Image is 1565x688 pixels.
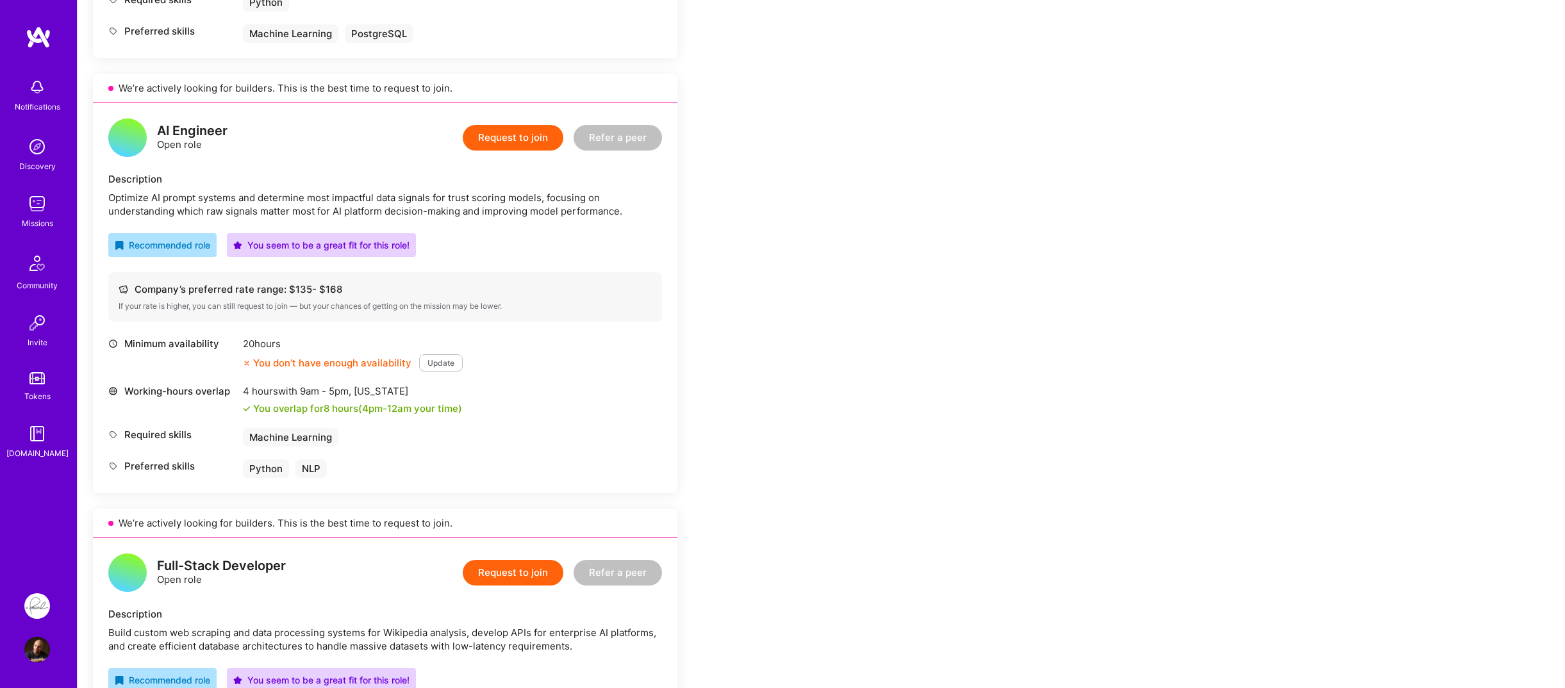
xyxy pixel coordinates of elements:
[108,626,662,653] div: Build custom web scraping and data processing systems for Wikipedia analysis, develop APIs for en...
[28,336,47,349] div: Invite
[345,24,413,43] div: PostgreSQL
[233,676,242,685] i: icon PurpleStar
[243,359,251,367] i: icon CloseOrange
[24,421,50,446] img: guide book
[157,559,286,586] div: Open role
[119,283,652,296] div: Company’s preferred rate range: $ 135 - $ 168
[21,593,53,619] a: Pearl: ML Engineering Team
[17,279,58,292] div: Community
[243,459,289,478] div: Python
[24,593,50,619] img: Pearl: ML Engineering Team
[6,446,69,460] div: [DOMAIN_NAME]
[93,509,677,538] div: We’re actively looking for builders. This is the best time to request to join.
[463,560,563,586] button: Request to join
[22,248,53,279] img: Community
[243,405,251,413] i: icon Check
[24,134,50,160] img: discovery
[243,428,338,446] div: Machine Learning
[21,637,53,662] a: User Avatar
[108,459,236,473] div: Preferred skills
[295,459,327,478] div: NLP
[243,356,411,370] div: You don’t have enough availability
[19,160,56,173] div: Discovery
[119,284,128,294] i: icon Cash
[463,125,563,151] button: Request to join
[115,676,124,685] i: icon RecommendedBadge
[253,402,462,415] div: You overlap for 8 hours ( your time)
[157,559,286,573] div: Full-Stack Developer
[243,24,338,43] div: Machine Learning
[108,26,118,36] i: icon Tag
[108,428,236,441] div: Required skills
[574,560,662,586] button: Refer a peer
[108,24,236,38] div: Preferred skills
[93,74,677,103] div: We’re actively looking for builders. This is the best time to request to join.
[233,673,410,687] div: You seem to be a great fit for this role!
[108,384,236,398] div: Working-hours overlap
[15,100,60,113] div: Notifications
[24,74,50,100] img: bell
[24,637,50,662] img: User Avatar
[157,124,228,138] div: AI Engineer
[24,389,51,403] div: Tokens
[22,217,53,230] div: Missions
[419,354,463,372] button: Update
[362,402,411,414] span: 4pm - 12am
[243,337,463,350] div: 20 hours
[243,384,462,398] div: 4 hours with [US_STATE]
[26,26,51,49] img: logo
[233,241,242,250] i: icon PurpleStar
[108,191,662,218] div: Optimize AI prompt systems and determine most impactful data signals for trust scoring models, fo...
[108,339,118,348] i: icon Clock
[574,125,662,151] button: Refer a peer
[297,385,354,397] span: 9am - 5pm ,
[24,191,50,217] img: teamwork
[108,461,118,471] i: icon Tag
[108,607,662,621] div: Description
[119,301,652,311] div: If your rate is higher, you can still request to join — but your chances of getting on the missio...
[24,310,50,336] img: Invite
[108,386,118,396] i: icon World
[115,241,124,250] i: icon RecommendedBadge
[108,337,236,350] div: Minimum availability
[157,124,228,151] div: Open role
[108,430,118,439] i: icon Tag
[108,172,662,186] div: Description
[115,238,210,252] div: Recommended role
[115,673,210,687] div: Recommended role
[233,238,410,252] div: You seem to be a great fit for this role!
[29,372,45,384] img: tokens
